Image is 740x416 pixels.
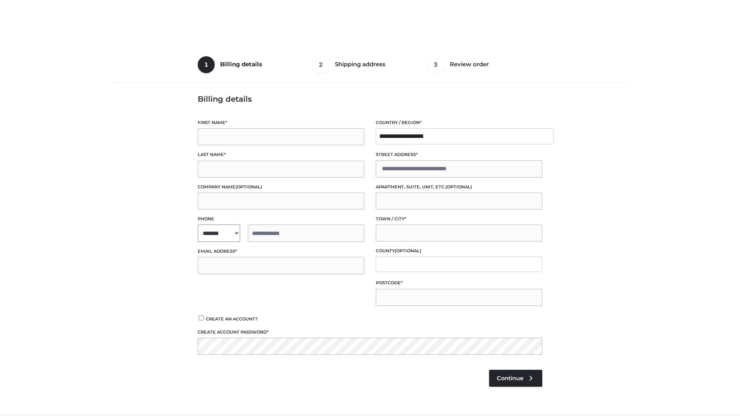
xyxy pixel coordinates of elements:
label: Phone [198,215,364,223]
span: Shipping address [335,60,385,68]
label: Email address [198,248,364,255]
label: Apartment, suite, unit, etc. [376,183,542,191]
label: Country / Region [376,119,542,126]
span: Continue [497,375,523,382]
span: Billing details [220,60,262,68]
span: 1 [198,56,215,73]
input: Create an account? [198,315,205,320]
span: (optional) [395,248,421,253]
span: (optional) [446,184,472,190]
label: Last name [198,151,364,158]
label: Town / City [376,215,542,223]
label: Postcode [376,279,542,287]
span: 2 [313,56,330,73]
span: 3 [427,56,444,73]
span: Review order [450,60,489,68]
span: Create an account? [206,316,258,322]
label: Company name [198,183,364,191]
label: First name [198,119,364,126]
a: Continue [489,370,542,387]
span: (optional) [235,184,262,190]
h3: Billing details [198,94,542,104]
label: Street address [376,151,542,158]
label: Create account password [198,329,542,336]
label: County [376,247,542,255]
